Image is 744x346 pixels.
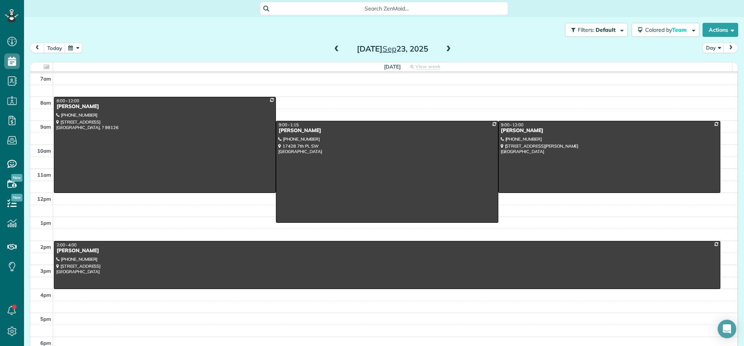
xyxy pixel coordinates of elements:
span: 9:00 - 1:15 [279,122,299,127]
span: 8:00 - 12:00 [57,98,79,103]
span: Team [672,26,688,33]
span: 9:00 - 12:00 [501,122,524,127]
span: 10am [37,148,51,154]
span: New [11,174,22,182]
button: Day [703,43,724,53]
span: 2pm [40,244,51,250]
div: Open Intercom Messenger [718,320,736,338]
span: [DATE] [384,64,401,70]
span: 3pm [40,268,51,274]
span: 5pm [40,316,51,322]
span: 2:00 - 4:00 [57,242,77,248]
button: today [44,43,65,53]
span: 9am [40,124,51,130]
span: 4pm [40,292,51,298]
span: Filters: [578,26,594,33]
span: New [11,194,22,201]
div: [PERSON_NAME] [56,103,274,110]
button: prev [30,43,45,53]
span: View week [415,64,440,70]
span: Sep [382,44,396,53]
span: 11am [37,172,51,178]
span: Default [596,26,616,33]
button: Filters: Default [565,23,628,37]
span: 7am [40,76,51,82]
span: 1pm [40,220,51,226]
span: 12pm [37,196,51,202]
div: [PERSON_NAME] [56,248,718,254]
span: Colored by [645,26,689,33]
button: Actions [703,23,738,37]
button: Colored byTeam [632,23,699,37]
a: Filters: Default [561,23,628,37]
div: [PERSON_NAME] [501,127,718,134]
h2: [DATE] 23, 2025 [344,45,441,53]
span: 6pm [40,340,51,346]
span: 8am [40,100,51,106]
div: [PERSON_NAME] [278,127,496,134]
button: next [723,43,738,53]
